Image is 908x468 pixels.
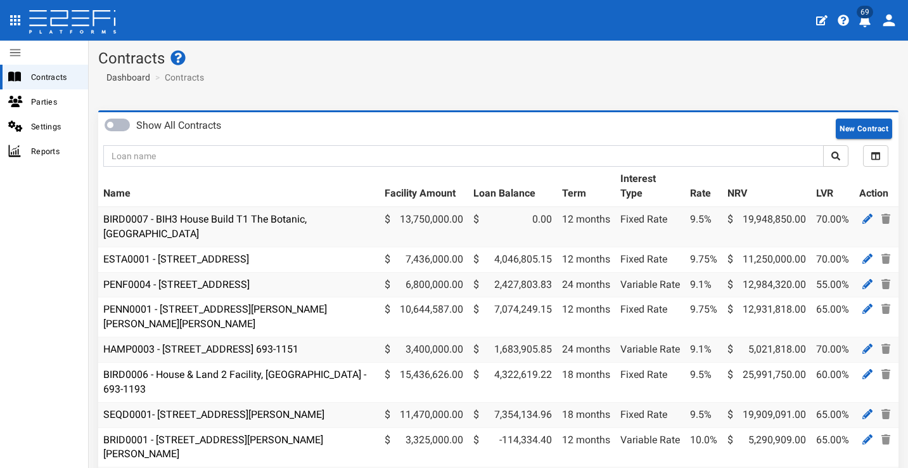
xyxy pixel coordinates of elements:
td: 11,250,000.00 [722,247,811,272]
th: NRV [722,167,811,207]
a: HAMP0003 - [STREET_ADDRESS] 693-1151 [103,343,298,355]
td: 7,354,134.96 [468,402,557,427]
td: 10.0% [685,427,722,467]
td: 3,325,000.00 [380,427,468,467]
th: Interest Type [615,167,685,207]
td: 12 months [557,427,615,467]
input: Loan name [103,145,824,167]
button: New Contract [836,119,892,139]
td: 9.75% [685,297,722,337]
th: Action [854,167,898,207]
a: BRID0001 - [STREET_ADDRESS][PERSON_NAME][PERSON_NAME] [103,434,323,460]
th: Rate [685,167,722,207]
td: 70.00% [811,337,854,363]
td: 9.75% [685,247,722,272]
td: 65.00% [811,427,854,467]
td: 12 months [557,207,615,247]
td: 24 months [557,272,615,297]
a: ESTA0001 - [STREET_ADDRESS] [103,253,249,265]
td: 19,948,850.00 [722,207,811,247]
td: Variable Rate [615,272,685,297]
td: 12 months [557,247,615,272]
th: LVR [811,167,854,207]
td: 9.5% [685,402,722,427]
td: 9.1% [685,337,722,363]
td: 12 months [557,297,615,337]
td: 18 months [557,362,615,402]
h1: Contracts [98,50,898,67]
th: Facility Amount [380,167,468,207]
td: Variable Rate [615,337,685,363]
td: 5,021,818.00 [722,337,811,363]
a: BIRD0006 - House & Land 2 Facility, [GEOGRAPHIC_DATA] - 693-1193 [103,368,366,395]
td: 9.5% [685,207,722,247]
td: 25,991,750.00 [722,362,811,402]
td: -114,334.40 [468,427,557,467]
td: 55.00% [811,272,854,297]
td: 65.00% [811,297,854,337]
a: Delete Contract [878,341,893,357]
td: 12,931,818.00 [722,297,811,337]
th: Name [98,167,380,207]
td: 7,436,000.00 [380,247,468,272]
td: 12,984,320.00 [722,272,811,297]
td: 19,909,091.00 [722,402,811,427]
a: BIRD0007 - BIH3 House Build T1 The Botanic, [GEOGRAPHIC_DATA] [103,213,307,240]
a: Delete Contract [878,301,893,317]
a: Dashboard [101,71,150,84]
a: PENF0004 - [STREET_ADDRESS] [103,278,250,290]
td: 0.00 [468,207,557,247]
td: 1,683,905.85 [468,337,557,363]
td: 3,400,000.00 [380,337,468,363]
label: Show All Contracts [136,119,221,133]
td: 15,436,626.00 [380,362,468,402]
td: 4,322,619.22 [468,362,557,402]
td: 9.5% [685,362,722,402]
td: 18 months [557,402,615,427]
a: Delete Contract [878,432,893,448]
td: 70.00% [811,207,854,247]
a: Delete Contract [878,406,893,422]
td: 24 months [557,337,615,363]
td: 4,046,805.15 [468,247,557,272]
td: 65.00% [811,402,854,427]
span: Contracts [31,70,78,84]
span: Reports [31,144,78,159]
span: Parties [31,94,78,109]
td: Fixed Rate [615,297,685,337]
td: 13,750,000.00 [380,207,468,247]
span: Dashboard [101,72,150,82]
td: 9.1% [685,272,722,297]
a: Delete Contract [878,251,893,267]
td: 70.00% [811,247,854,272]
td: Fixed Rate [615,362,685,402]
td: Fixed Rate [615,247,685,272]
td: 2,427,803.83 [468,272,557,297]
td: 6,800,000.00 [380,272,468,297]
a: SEQD0001- [STREET_ADDRESS][PERSON_NAME] [103,408,324,420]
td: 11,470,000.00 [380,402,468,427]
li: Contracts [152,71,204,84]
td: 7,074,249.15 [468,297,557,337]
a: Delete Contract [878,276,893,292]
td: Variable Rate [615,427,685,467]
th: Loan Balance [468,167,557,207]
td: Fixed Rate [615,207,685,247]
a: Delete Contract [878,367,893,382]
th: Term [557,167,615,207]
td: 5,290,909.00 [722,427,811,467]
a: PENN0001 - [STREET_ADDRESS][PERSON_NAME][PERSON_NAME][PERSON_NAME] [103,303,327,330]
a: Delete Contract [878,211,893,227]
span: Settings [31,119,78,134]
td: 10,644,587.00 [380,297,468,337]
td: Fixed Rate [615,402,685,427]
td: 60.00% [811,362,854,402]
